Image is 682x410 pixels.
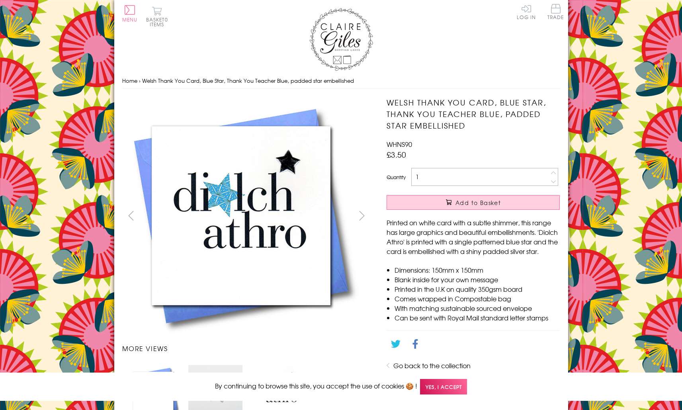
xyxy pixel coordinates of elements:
[395,303,560,313] li: With matching sustainable sourced envelope
[395,284,560,294] li: Printed in the U.K on quality 350gsm board
[122,5,138,22] button: Menu
[387,139,412,149] span: WHNS90
[420,379,467,394] span: Yes, I accept
[387,97,560,131] h1: Welsh Thank You Card, Blue Star, Thank You Teacher Blue, padded star embellished
[122,73,560,89] nav: breadcrumbs
[395,313,560,322] li: Can be sent with Royal Mail standard letter stamps
[142,77,354,84] span: Welsh Thank You Card, Blue Star, Thank You Teacher Blue, padded star embellished
[122,16,138,23] span: Menu
[455,199,501,207] span: Add to Basket
[395,275,560,284] li: Blank inside for your own message
[395,294,560,303] li: Comes wrapped in Compostable bag
[547,4,564,20] span: Trade
[150,16,168,28] span: 0 items
[309,8,373,71] img: Claire Giles Greetings Cards
[517,4,536,20] a: Log In
[547,4,564,21] a: Trade
[387,149,406,160] span: £3.50
[395,265,560,275] li: Dimensions: 150mm x 150mm
[122,97,361,336] img: Welsh Thank You Card, Blue Star, Thank You Teacher Blue, padded star embellished
[393,361,471,370] a: Go back to the collection
[387,174,406,181] label: Quantity
[353,207,371,225] button: next
[387,218,560,256] p: Printed on white card with a subtle shimmer, this range has large graphics and beautiful embellis...
[122,207,140,225] button: prev
[146,6,168,27] button: Basket0 items
[139,77,141,84] span: ›
[122,77,137,84] a: Home
[387,195,560,210] button: Add to Basket
[122,344,371,353] h3: More views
